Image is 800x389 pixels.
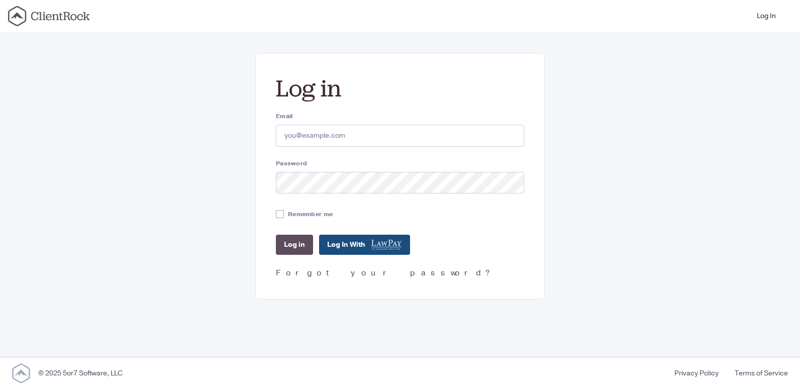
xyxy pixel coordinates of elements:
a: Log In With [319,235,410,255]
input: Log in [276,235,313,255]
label: Email [276,112,524,121]
a: Log In [753,4,780,28]
a: Forgot your password? [276,267,493,278]
input: you@example.com [276,125,524,147]
h2: Log in [276,73,524,104]
a: Privacy Policy [666,368,727,378]
a: Terms of Service [727,368,788,378]
div: © 2025 5or7 Software, LLC [38,368,123,378]
label: Remember me [288,210,333,219]
label: Password [276,159,524,168]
